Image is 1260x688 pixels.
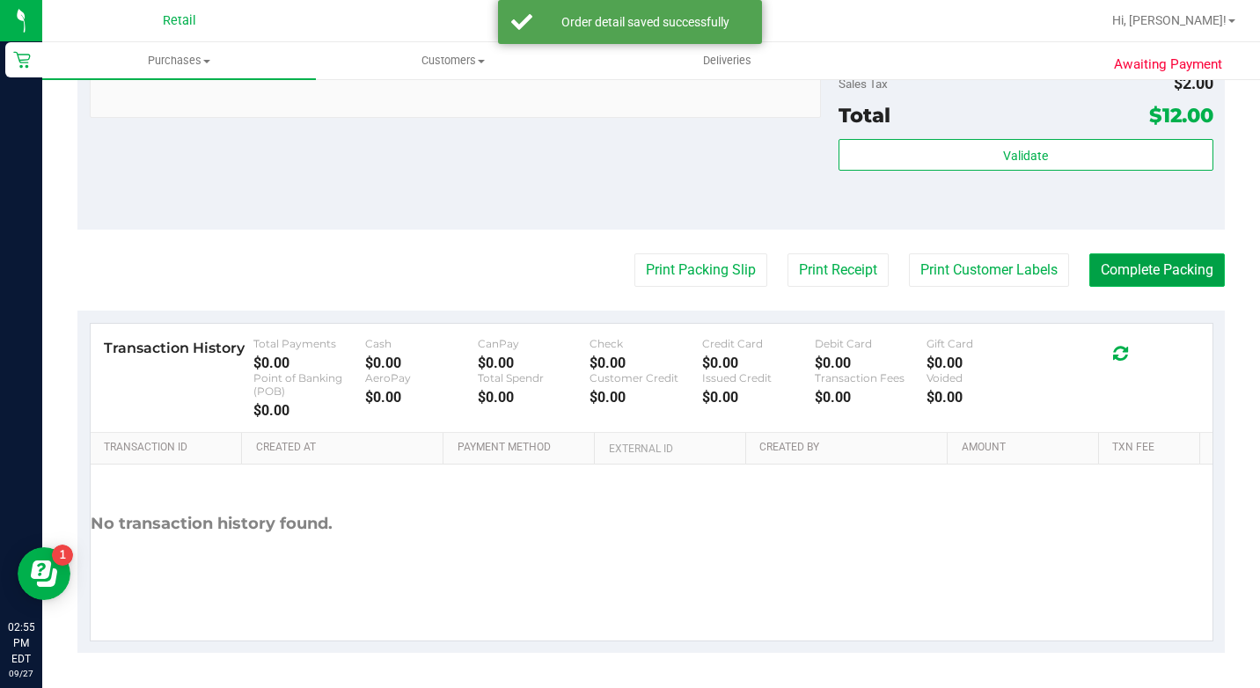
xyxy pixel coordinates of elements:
p: 09/27 [8,667,34,680]
a: Created At [256,441,436,455]
div: Cash [365,337,478,350]
div: $0.00 [590,355,702,371]
div: $0.00 [702,389,815,406]
div: $0.00 [815,389,927,406]
button: Validate [839,139,1213,171]
a: Purchases [42,42,316,79]
div: $0.00 [365,389,478,406]
div: $0.00 [478,389,590,406]
span: $2.00 [1174,74,1213,92]
button: Complete Packing [1089,253,1225,287]
div: Customer Credit [590,371,702,384]
span: Deliveries [679,53,775,69]
span: $12.00 [1149,103,1213,128]
div: Transaction Fees [815,371,927,384]
div: No transaction history found. [91,465,333,583]
div: Voided [927,371,1039,384]
div: Order detail saved successfully [542,13,749,31]
button: Print Customer Labels [909,253,1069,287]
span: Validate [1003,149,1048,163]
p: 02:55 PM EDT [8,619,34,667]
span: Awaiting Payment [1114,55,1222,75]
th: External ID [594,433,745,465]
div: $0.00 [702,355,815,371]
div: $0.00 [927,355,1039,371]
a: Created By [759,441,940,455]
div: $0.00 [365,355,478,371]
a: Transaction ID [104,441,235,455]
div: CanPay [478,337,590,350]
iframe: Resource center unread badge [52,545,73,566]
div: $0.00 [253,355,366,371]
button: Print Receipt [787,253,889,287]
div: Issued Credit [702,371,815,384]
div: $0.00 [590,389,702,406]
div: Credit Card [702,337,815,350]
div: Debit Card [815,337,927,350]
div: $0.00 [253,402,366,419]
inline-svg: Retail [13,51,31,69]
div: AeroPay [365,371,478,384]
span: Retail [163,13,196,28]
a: Amount [962,441,1092,455]
span: Hi, [PERSON_NAME]! [1112,13,1227,27]
span: Sales Tax [839,77,888,91]
div: Total Payments [253,337,366,350]
div: Point of Banking (POB) [253,371,366,398]
span: Total [839,103,890,128]
div: $0.00 [478,355,590,371]
span: Purchases [42,53,316,69]
iframe: Resource center [18,547,70,600]
div: $0.00 [815,355,927,371]
div: Total Spendr [478,371,590,384]
a: Customers [316,42,590,79]
span: Customers [317,53,589,69]
a: Payment Method [458,441,588,455]
button: Print Packing Slip [634,253,767,287]
div: $0.00 [927,389,1039,406]
div: Gift Card [927,337,1039,350]
a: Deliveries [590,42,864,79]
div: Check [590,337,702,350]
a: Txn Fee [1112,441,1192,455]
